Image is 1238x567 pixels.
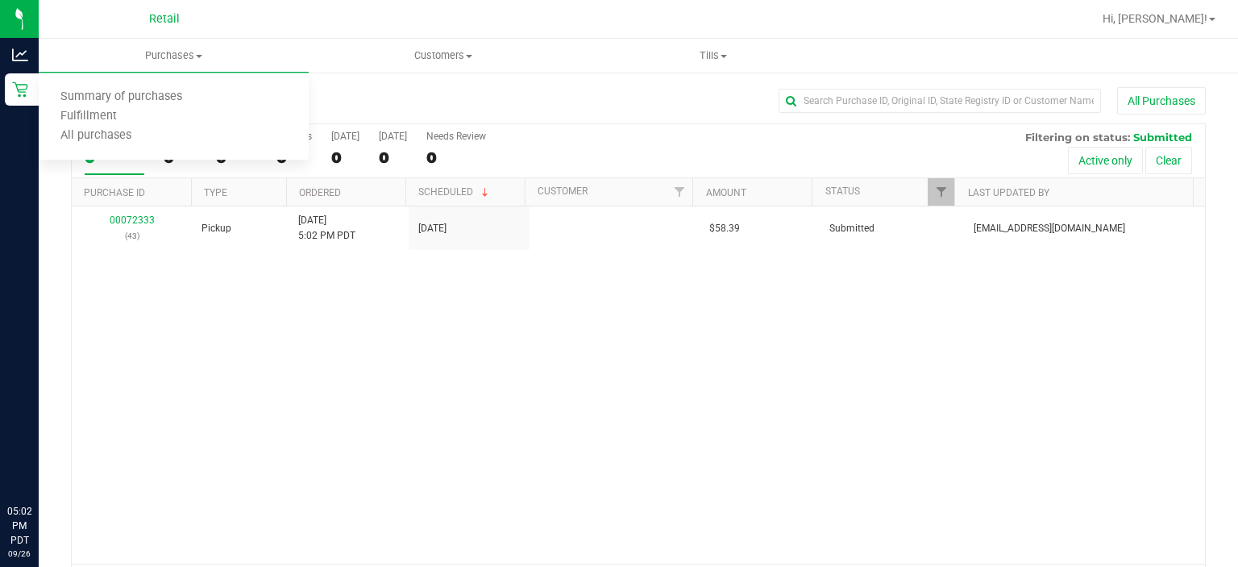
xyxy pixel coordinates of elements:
span: [EMAIL_ADDRESS][DOMAIN_NAME] [974,221,1125,236]
inline-svg: Retail [12,81,28,98]
span: Purchases [39,48,309,63]
div: 0 [426,148,486,167]
a: Filter [928,178,954,206]
a: Tills [579,39,849,73]
a: Type [204,187,227,198]
span: $58.39 [709,221,740,236]
a: Customer [538,186,588,197]
span: [DATE] [418,221,447,236]
a: Last Updated By [968,187,1049,198]
a: Filter [666,178,692,206]
span: All purchases [39,129,153,143]
span: Submitted [829,221,874,236]
button: Active only [1068,147,1143,174]
button: All Purchases [1117,87,1206,115]
span: Pickup [201,221,231,236]
p: (43) [81,228,182,244]
span: Tills [580,48,848,63]
a: Ordered [299,187,341,198]
input: Search Purchase ID, Original ID, State Registry ID or Customer Name... [779,89,1101,113]
div: 0 [379,148,407,167]
div: Needs Review [426,131,486,142]
button: Clear [1145,147,1192,174]
span: Submitted [1133,131,1192,144]
div: [DATE] [331,131,359,142]
a: Purchase ID [84,187,145,198]
a: Status [825,186,860,197]
div: 0 [331,148,359,167]
p: 05:02 PM PDT [7,504,31,548]
a: Scheduled [418,186,492,198]
span: Retail [149,12,180,26]
a: 00072333 [110,215,155,226]
span: Customers [309,48,578,63]
inline-svg: Analytics [12,47,28,63]
span: Summary of purchases [39,90,204,104]
a: Amount [706,187,746,198]
iframe: Resource center [16,438,64,486]
span: Hi, [PERSON_NAME]! [1103,12,1207,25]
a: Purchases Summary of purchases Fulfillment All purchases [39,39,309,73]
a: Customers [309,39,579,73]
p: 09/26 [7,548,31,560]
span: Filtering on status: [1025,131,1130,144]
div: [DATE] [379,131,407,142]
span: Fulfillment [39,110,139,123]
span: [DATE] 5:02 PM PDT [298,213,355,244]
